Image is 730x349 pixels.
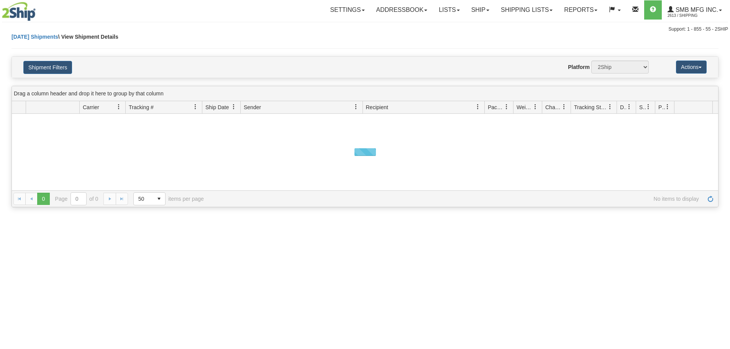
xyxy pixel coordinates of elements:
[11,34,58,40] a: [DATE] Shipments
[676,61,707,74] button: Actions
[500,100,513,113] a: Packages filter column settings
[704,193,717,205] a: Refresh
[658,103,665,111] span: Pickup Status
[620,103,627,111] span: Delivery Status
[37,193,49,205] span: Page 0
[23,61,72,74] button: Shipment Filters
[529,100,542,113] a: Weight filter column settings
[674,7,718,13] span: SMB MFG INC.
[133,192,166,205] span: Page sizes drop down
[558,0,603,20] a: Reports
[568,63,590,71] label: Platform
[244,103,261,111] span: Sender
[2,2,36,21] img: logo2613.jpg
[133,192,204,205] span: items per page
[83,103,99,111] span: Carrier
[471,100,484,113] a: Recipient filter column settings
[325,0,371,20] a: Settings
[662,0,728,20] a: SMB MFG INC. 2613 / Shipping
[138,195,148,203] span: 50
[668,12,725,20] span: 2613 / Shipping
[153,193,165,205] span: select
[129,103,154,111] span: Tracking #
[189,100,202,113] a: Tracking # filter column settings
[12,86,718,101] div: grid grouping header
[433,0,465,20] a: Lists
[112,100,125,113] a: Carrier filter column settings
[495,0,558,20] a: Shipping lists
[205,103,229,111] span: Ship Date
[366,103,388,111] span: Recipient
[574,103,607,111] span: Tracking Status
[639,103,646,111] span: Shipment Issues
[2,26,728,33] div: Support: 1 - 855 - 55 - 2SHIP
[488,103,504,111] span: Packages
[517,103,533,111] span: Weight
[604,100,617,113] a: Tracking Status filter column settings
[349,100,363,113] a: Sender filter column settings
[545,103,561,111] span: Charge
[227,100,240,113] a: Ship Date filter column settings
[55,192,98,205] span: Page of 0
[58,34,118,40] span: \ View Shipment Details
[623,100,636,113] a: Delivery Status filter column settings
[661,100,674,113] a: Pickup Status filter column settings
[642,100,655,113] a: Shipment Issues filter column settings
[371,0,433,20] a: Addressbook
[215,196,699,202] span: No items to display
[466,0,495,20] a: Ship
[558,100,571,113] a: Charge filter column settings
